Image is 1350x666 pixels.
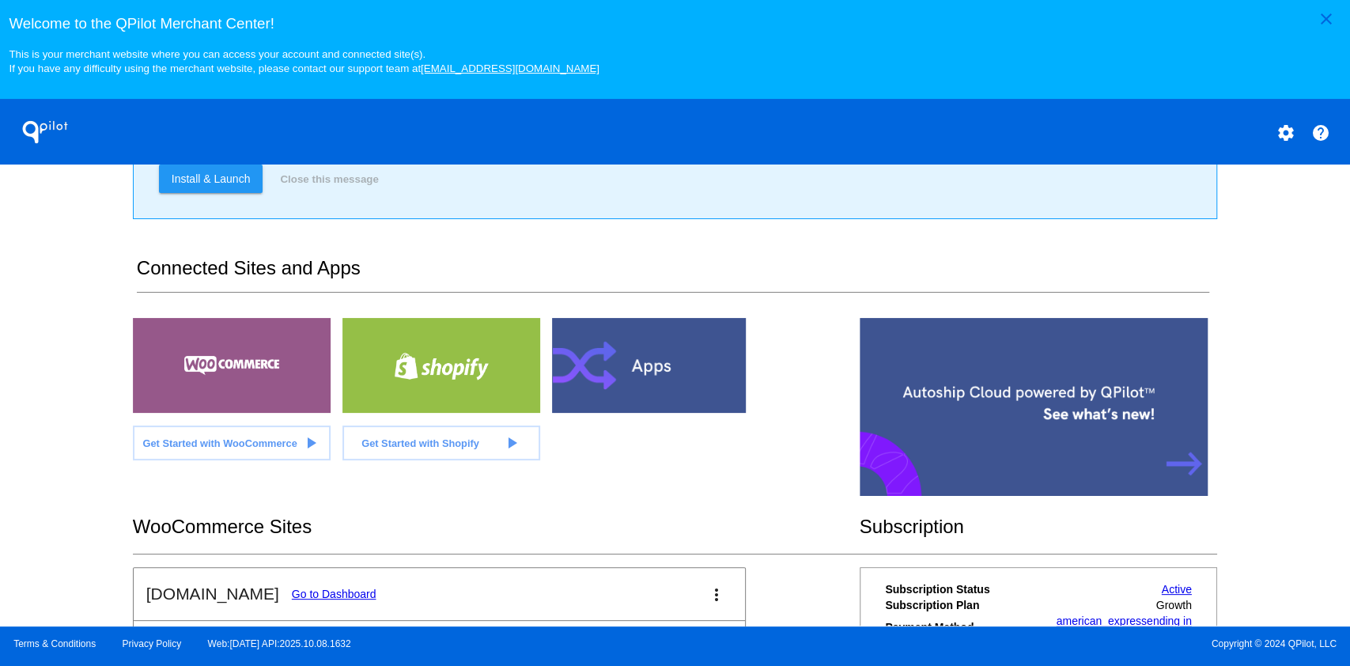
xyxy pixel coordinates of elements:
span: Get Started with Shopify [361,437,479,449]
a: Go to Dashboard [292,588,376,600]
h1: QPilot [13,116,77,148]
h2: Connected Sites and Apps [137,257,1209,293]
span: Growth [1156,599,1192,611]
a: [EMAIL_ADDRESS][DOMAIN_NAME] [421,62,599,74]
span: Install & Launch [172,172,251,185]
a: Get Started with Shopify [342,426,540,460]
span: Copyright © 2024 QPilot, LLC [689,638,1337,649]
h2: WooCommerce Sites [133,516,860,538]
a: Terms & Conditions [13,638,96,649]
button: Close this message [275,165,383,193]
span: Get Started with WooCommerce [142,437,297,449]
h2: Subscription [860,516,1218,538]
a: Privacy Policy [123,638,182,649]
h2: PRODUCTION Site: Processing [134,621,745,653]
h3: Welcome to the QPilot Merchant Center! [9,15,1341,32]
small: This is your merchant website where you can access your account and connected site(s). If you hav... [9,48,599,74]
h2: [DOMAIN_NAME] [146,585,279,604]
span: american_express [1056,615,1146,627]
mat-icon: play_arrow [301,433,320,452]
mat-icon: play_arrow [501,433,520,452]
th: Subscription Plan [884,598,1038,612]
th: Subscription Status [884,582,1038,596]
a: Active [1162,583,1192,596]
a: Install & Launch [159,165,263,193]
a: Web:[DATE] API:2025.10.08.1632 [208,638,351,649]
mat-icon: more_vert [707,585,726,604]
mat-icon: settings [1276,123,1295,142]
mat-icon: help [1311,123,1330,142]
a: american_expressending in 7112 [1056,615,1191,640]
a: Get Started with WooCommerce [133,426,331,460]
mat-icon: close [1317,9,1336,28]
th: Payment Method [884,614,1038,641]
